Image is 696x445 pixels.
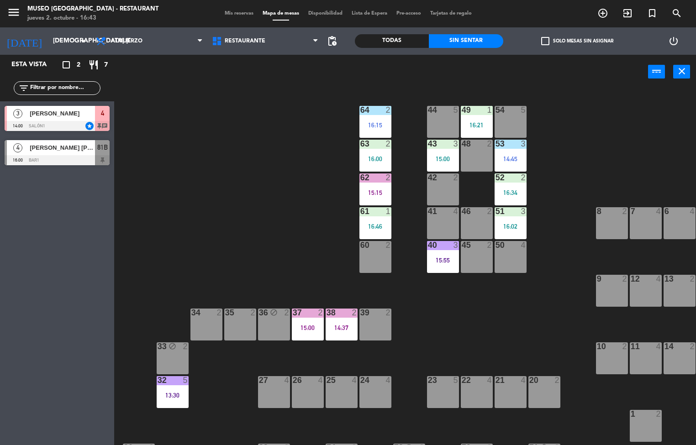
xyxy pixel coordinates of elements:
div: 2 [352,309,357,317]
div: 2 [284,309,290,317]
input: Filtrar por nombre... [29,83,100,93]
i: menu [7,5,21,19]
div: 8 [597,207,597,215]
div: 2 [318,309,323,317]
div: Todas [355,34,429,48]
span: 2 [77,60,80,70]
div: 4 [453,207,459,215]
div: 2 [554,376,560,384]
span: Pre-acceso [392,11,426,16]
div: 16:00 [359,156,391,162]
span: Mapa de mesas [258,11,304,16]
div: 2 [521,173,526,182]
div: 64 [360,106,361,114]
div: 2 [385,309,391,317]
div: 4 [656,207,661,215]
div: 1 [385,207,391,215]
button: power_input [648,65,665,79]
i: exit_to_app [622,8,633,19]
div: 23 [428,376,428,384]
div: 5 [183,376,188,384]
div: 35 [225,309,226,317]
div: 9 [597,275,597,283]
div: 4 [487,376,492,384]
div: 15:00 [292,325,324,331]
span: 4 [101,108,104,119]
div: 43 [428,140,428,148]
div: 4 [284,376,290,384]
div: 3 [521,207,526,215]
div: 44 [428,106,428,114]
div: 39 [360,309,361,317]
div: Esta vista [5,59,66,70]
span: check_box_outline_blank [541,37,549,45]
div: 16:02 [495,223,527,230]
div: 4 [656,275,661,283]
div: 4 [521,241,526,249]
div: 2 [690,275,695,283]
span: Tarjetas de regalo [426,11,476,16]
div: 2 [690,342,695,351]
div: jueves 2. octubre - 16:43 [27,14,158,23]
div: 5 [521,106,526,114]
div: 2 [216,309,222,317]
i: close [676,66,687,77]
div: 10 [597,342,597,351]
span: Disponibilidad [304,11,347,16]
div: Museo [GEOGRAPHIC_DATA] - Restaurant [27,5,158,14]
div: 2 [622,207,627,215]
div: 15:00 [427,156,459,162]
div: 16:46 [359,223,391,230]
div: 2 [453,173,459,182]
i: arrow_drop_down [78,36,89,47]
div: 60 [360,241,361,249]
div: 14:37 [326,325,358,331]
div: 3 [453,140,459,148]
div: 34 [191,309,192,317]
i: add_circle_outline [597,8,608,19]
div: 61 [360,207,361,215]
div: 15:55 [427,257,459,263]
div: 63 [360,140,361,148]
div: 3 [521,140,526,148]
i: power_input [651,66,662,77]
i: turned_in_not [647,8,658,19]
i: filter_list [18,83,29,94]
div: 4 [521,376,526,384]
div: 5 [453,106,459,114]
div: 14:45 [495,156,527,162]
div: 2 [487,241,492,249]
span: 81B [97,142,108,153]
div: 2 [622,275,627,283]
span: pending_actions [327,36,337,47]
div: 2 [183,342,188,351]
i: block [169,342,176,350]
button: close [673,65,690,79]
div: 2 [487,207,492,215]
i: search [671,8,682,19]
div: 16:34 [495,189,527,196]
div: Sin sentar [429,34,503,48]
button: menu [7,5,21,22]
div: 20 [529,376,530,384]
div: 42 [428,173,428,182]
